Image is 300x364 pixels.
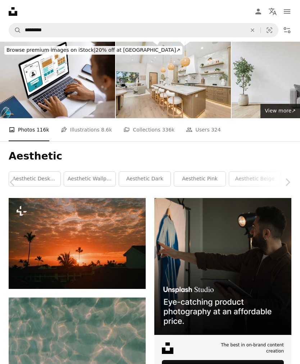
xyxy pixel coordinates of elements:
img: Modern kitchen interior with wooden cabinets and island. [116,42,231,118]
a: Illustrations 8.6k [61,118,112,141]
a: Collections 336k [123,118,174,141]
a: the sun is setting over a city with palm trees [9,240,146,246]
span: 336k [162,126,174,134]
a: Home — Unsplash [9,7,17,16]
a: aesthetic beige [229,172,281,186]
span: 20% off at [GEOGRAPHIC_DATA] ↗ [6,47,180,53]
a: aesthetic wallpaper [64,172,115,186]
span: Browse premium images on iStock | [6,47,95,53]
a: aesthetic desktop wallpaper [9,172,60,186]
button: Clear [245,23,260,37]
a: aesthetic pink [174,172,226,186]
img: file-1715714098234-25b8b4e9d8faimage [154,198,291,335]
a: aesthetic dark [119,172,171,186]
img: file-1631678316303-ed18b8b5cb9cimage [162,342,173,354]
span: 324 [211,126,221,134]
a: Users 324 [186,118,221,141]
button: Filters [280,23,294,37]
button: Language [265,4,280,19]
h1: Aesthetic [9,150,291,163]
button: Search Unsplash [9,23,21,37]
button: Menu [280,4,294,19]
span: 8.6k [101,126,112,134]
span: View more ↗ [265,108,296,114]
button: Visual search [261,23,278,37]
a: Next [275,148,300,217]
a: View more↗ [260,104,300,118]
img: the sun is setting over a city with palm trees [9,198,146,289]
form: Find visuals sitewide [9,23,278,37]
span: The best in on-brand content creation [214,342,284,354]
a: Log in / Sign up [251,4,265,19]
